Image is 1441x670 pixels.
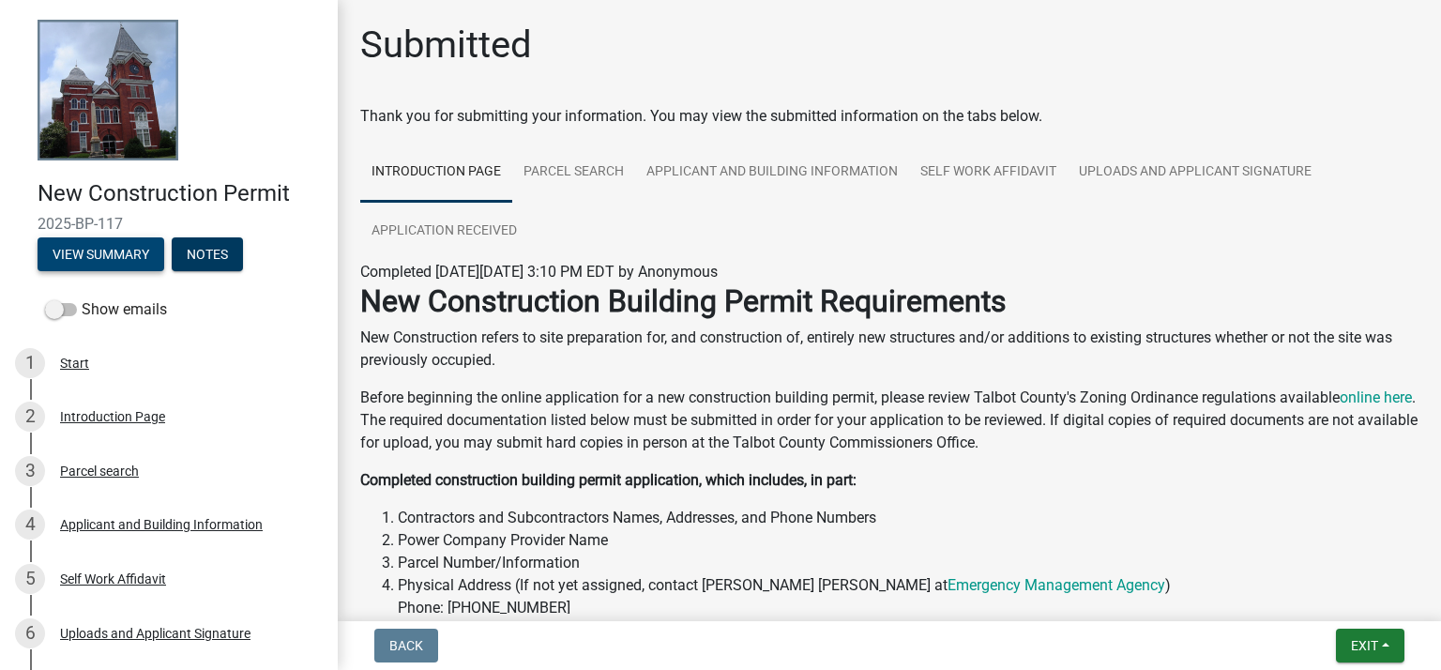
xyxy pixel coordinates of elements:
label: Show emails [45,298,167,321]
img: Talbot County, Georgia [38,20,178,160]
p: Before beginning the online application for a new construction building permit, please review Tal... [360,387,1418,454]
a: online here [1340,388,1412,406]
span: 2025-BP-117 [38,215,300,233]
span: Exit [1351,638,1378,653]
div: 1 [15,348,45,378]
h1: Submitted [360,23,532,68]
div: Applicant and Building Information [60,518,263,531]
div: Thank you for submitting your information. You may view the submitted information on the tabs below. [360,105,1418,128]
div: 6 [15,618,45,648]
a: Application Received [360,202,528,262]
div: Self Work Affidavit [60,572,166,586]
a: Parcel search [512,143,635,203]
strong: Completed construction building permit application, which includes, in part: [360,471,857,489]
wm-modal-confirm: Notes [172,248,243,263]
li: Contractors and Subcontractors Names, Addresses, and Phone Numbers [398,507,1418,529]
a: Applicant and Building Information [635,143,909,203]
li: Parcel Number/Information [398,552,1418,574]
button: Notes [172,237,243,271]
div: 3 [15,456,45,486]
div: 4 [15,510,45,540]
div: 5 [15,564,45,594]
button: Back [374,629,438,662]
div: Introduction Page [60,410,165,423]
li: Physical Address (If not yet assigned, contact [PERSON_NAME] [PERSON_NAME] at ) Phone: [PHONE_NUM... [398,574,1418,642]
wm-modal-confirm: Summary [38,248,164,263]
strong: New Construction Building Permit Requirements [360,283,1007,319]
div: Start [60,357,89,370]
div: Uploads and Applicant Signature [60,627,250,640]
a: Self Work Affidavit [909,143,1068,203]
a: Uploads and Applicant Signature [1068,143,1323,203]
h4: New Construction Permit [38,180,323,207]
button: Exit [1336,629,1404,662]
span: Completed [DATE][DATE] 3:10 PM EDT by Anonymous [360,263,718,281]
li: Power Company Provider Name [398,529,1418,552]
p: New Construction refers to site preparation for, and construction of, entirely new structures and... [360,327,1418,372]
a: Emergency Management Agency [948,576,1165,594]
div: Parcel search [60,464,139,478]
a: Introduction Page [360,143,512,203]
div: 2 [15,402,45,432]
span: Back [389,638,423,653]
button: View Summary [38,237,164,271]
